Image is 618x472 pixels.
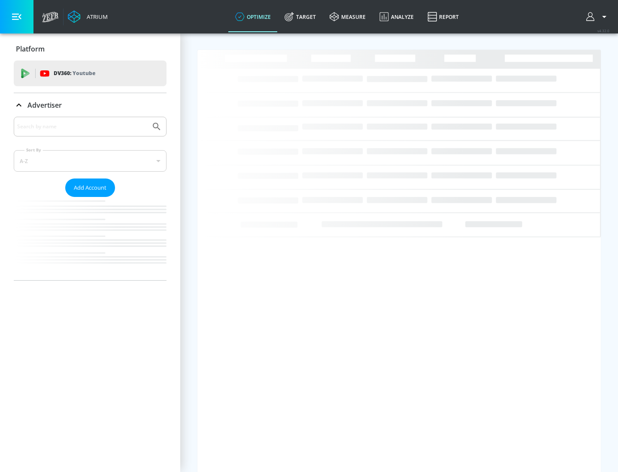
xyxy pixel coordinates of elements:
[14,150,167,172] div: A-Z
[14,61,167,86] div: DV360: Youtube
[373,1,421,32] a: Analyze
[54,69,95,78] p: DV360:
[228,1,278,32] a: optimize
[278,1,323,32] a: Target
[68,10,108,23] a: Atrium
[65,179,115,197] button: Add Account
[24,147,43,153] label: Sort By
[14,93,167,117] div: Advertiser
[16,44,45,54] p: Platform
[17,121,147,132] input: Search by name
[323,1,373,32] a: measure
[14,37,167,61] div: Platform
[73,69,95,78] p: Youtube
[27,100,62,110] p: Advertiser
[14,117,167,280] div: Advertiser
[83,13,108,21] div: Atrium
[74,183,106,193] span: Add Account
[597,28,609,33] span: v 4.32.0
[421,1,466,32] a: Report
[14,197,167,280] nav: list of Advertiser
